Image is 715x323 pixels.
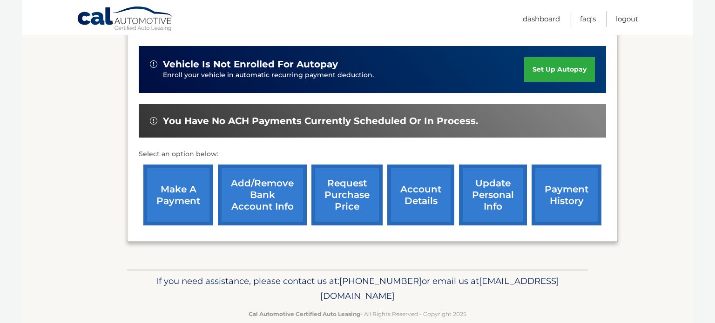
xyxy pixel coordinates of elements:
[163,59,338,70] span: vehicle is not enrolled for autopay
[580,11,596,26] a: FAQ's
[524,57,595,82] a: set up autopay
[139,149,606,160] p: Select an option below:
[339,276,422,286] span: [PHONE_NUMBER]
[459,165,527,225] a: update personal info
[163,70,524,80] p: Enroll your vehicle in automatic recurring payment deduction.
[532,165,601,225] a: payment history
[143,165,213,225] a: make a payment
[133,274,582,303] p: If you need assistance, please contact us at: or email us at
[387,165,454,225] a: account details
[133,309,582,319] p: - All Rights Reserved - Copyright 2025
[616,11,638,26] a: Logout
[150,60,157,68] img: alert-white.svg
[77,6,175,33] a: Cal Automotive
[150,117,157,125] img: alert-white.svg
[320,276,559,301] span: [EMAIL_ADDRESS][DOMAIN_NAME]
[523,11,560,26] a: Dashboard
[163,115,478,127] span: You have no ACH payments currently scheduled or in process.
[311,165,383,225] a: request purchase price
[249,310,360,317] strong: Cal Automotive Certified Auto Leasing
[218,165,307,225] a: Add/Remove bank account info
